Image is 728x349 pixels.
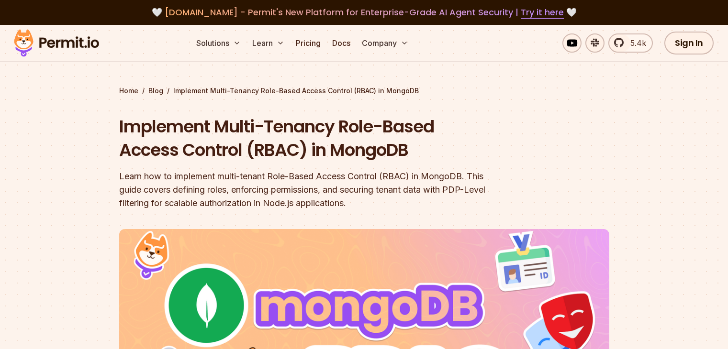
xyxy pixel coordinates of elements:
a: Blog [148,86,163,96]
div: Learn how to implement multi-tenant Role-Based Access Control (RBAC) in MongoDB. This guide cover... [119,170,487,210]
span: [DOMAIN_NAME] - Permit's New Platform for Enterprise-Grade AI Agent Security | [165,6,564,18]
button: Company [358,33,412,53]
a: Pricing [292,33,325,53]
h1: Implement Multi-Tenancy Role-Based Access Control (RBAC) in MongoDB [119,115,487,162]
button: Solutions [192,33,245,53]
a: Try it here [521,6,564,19]
a: Sign In [664,32,714,55]
img: Permit logo [10,27,103,59]
a: 5.4k [608,33,653,53]
a: Home [119,86,138,96]
div: 🤍 🤍 [23,6,705,19]
a: Docs [328,33,354,53]
span: 5.4k [625,37,646,49]
button: Learn [248,33,288,53]
div: / / [119,86,609,96]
